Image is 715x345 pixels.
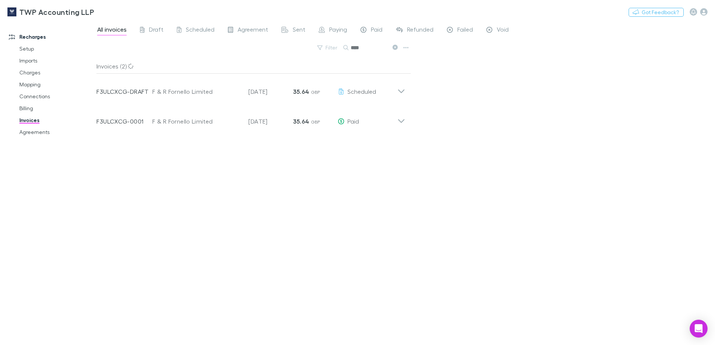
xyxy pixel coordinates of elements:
a: Imports [12,55,101,67]
a: Billing [12,102,101,114]
a: Connections [12,90,101,102]
img: TWP Accounting LLP's Logo [7,7,16,16]
span: Scheduled [347,88,376,95]
p: F3ULCXCG-0001 [96,117,152,126]
a: Agreements [12,126,101,138]
span: GBP [311,89,320,95]
div: F & R Fornello Limited [152,87,241,96]
p: F3ULCXCG-DRAFT [96,87,152,96]
strong: 35.64 [293,88,309,95]
strong: 35.64 [293,118,309,125]
button: Got Feedback? [629,8,684,17]
span: Scheduled [186,26,214,35]
p: [DATE] [248,87,293,96]
p: [DATE] [248,117,293,126]
a: Invoices [12,114,101,126]
a: Setup [12,43,101,55]
a: Charges [12,67,101,79]
span: Refunded [407,26,433,35]
div: F & R Fornello Limited [152,117,241,126]
span: Agreement [238,26,268,35]
span: Draft [149,26,163,35]
a: Mapping [12,79,101,90]
div: F3ULCXCG-DRAFTF & R Fornello Limited[DATE]35.64 GBPScheduled [90,74,411,103]
span: Sent [293,26,305,35]
a: Recharges [1,31,101,43]
div: F3ULCXCG-0001F & R Fornello Limited[DATE]35.64 GBPPaid [90,103,411,133]
a: TWP Accounting LLP [3,3,99,21]
span: Failed [457,26,473,35]
span: Paid [371,26,382,35]
span: All invoices [97,26,127,35]
span: Paid [347,118,359,125]
h3: TWP Accounting LLP [19,7,94,16]
span: GBP [311,119,320,125]
span: Paying [329,26,347,35]
div: Open Intercom Messenger [690,320,708,338]
button: Filter [314,43,342,52]
span: Void [497,26,509,35]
